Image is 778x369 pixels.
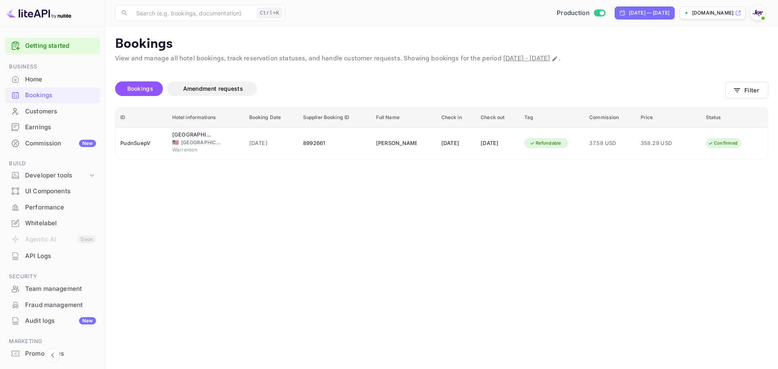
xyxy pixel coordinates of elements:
[115,108,768,159] table: booking table
[249,139,293,148] span: [DATE]
[5,62,100,71] span: Business
[5,200,100,215] a: Performance
[79,317,96,324] div: New
[701,108,768,128] th: Status
[167,108,244,128] th: Hotel informations
[554,9,608,18] div: Switch to Sandbox mode
[25,171,88,180] div: Developer tools
[584,108,635,128] th: Commission
[6,6,71,19] img: LiteAPI logo
[45,348,60,363] button: Collapse navigation
[25,91,96,100] div: Bookings
[5,297,100,313] div: Fraud management
[476,108,519,128] th: Check out
[376,137,417,150] div: Andrea Diamond
[25,75,96,84] div: Home
[557,9,590,18] span: Production
[25,316,96,326] div: Audit logs
[5,313,100,328] a: Audit logsNew
[5,248,100,264] div: API Logs
[5,248,100,263] a: API Logs
[298,108,371,128] th: Supplier Booking ID
[25,41,96,51] a: Getting started
[5,72,100,87] a: Home
[692,9,733,17] p: [DOMAIN_NAME]
[5,346,100,362] div: Promo codes
[5,104,100,119] a: Customers
[5,87,100,103] div: Bookings
[5,272,100,281] span: Security
[5,346,100,361] a: Promo codes
[725,82,768,98] button: Filter
[5,215,100,230] a: Whitelabel
[5,297,100,312] a: Fraud management
[481,137,515,150] div: [DATE]
[25,349,96,358] div: Promo codes
[519,108,584,128] th: Tag
[5,104,100,119] div: Customers
[5,313,100,329] div: Audit logsNew
[5,119,100,134] a: Earnings
[5,281,100,297] div: Team management
[172,140,179,145] span: United States of America
[5,136,100,151] a: CommissionNew
[131,5,254,21] input: Search (e.g. bookings, documentation)
[115,108,167,128] th: ID
[5,183,100,198] a: UI Components
[524,138,566,148] div: Refundable
[589,139,631,148] span: 37.58 USD
[503,54,550,63] span: [DATE] - [DATE]
[5,136,100,151] div: CommissionNew
[25,107,96,116] div: Customers
[120,137,162,150] div: PudnSuepV
[172,146,213,154] span: Warrenton
[5,38,100,54] div: Getting started
[5,281,100,296] a: Team management
[371,108,436,128] th: Full Name
[551,55,559,63] button: Change date range
[5,159,100,168] span: Build
[636,108,701,128] th: Price
[629,9,669,17] div: [DATE] — [DATE]
[181,139,222,146] span: [GEOGRAPHIC_DATA]
[641,139,681,148] span: 358.29 USD
[127,85,153,92] span: Bookings
[257,8,282,18] div: Ctrl+K
[244,108,298,128] th: Booking Date
[5,87,100,102] a: Bookings
[5,72,100,87] div: Home
[115,54,768,64] p: View and manage all hotel bookings, track reservation statuses, and handle customer requests. Sho...
[303,137,366,150] div: 8992661
[436,108,476,128] th: Check in
[25,252,96,261] div: API Logs
[703,138,743,148] div: Confirmed
[25,219,96,228] div: Whitelabel
[5,169,100,183] div: Developer tools
[25,284,96,294] div: Team management
[441,137,471,150] div: [DATE]
[115,36,768,52] p: Bookings
[25,187,96,196] div: UI Components
[183,85,243,92] span: Amendment requests
[25,123,96,132] div: Earnings
[5,200,100,215] div: Performance
[172,131,213,139] div: Holiday Inn Express Hotel & Suites Warrenton, an IHG Hotel
[751,6,764,19] img: With Joy
[79,140,96,147] div: New
[25,203,96,212] div: Performance
[25,139,96,148] div: Commission
[25,301,96,310] div: Fraud management
[115,81,725,96] div: account-settings tabs
[5,337,100,346] span: Marketing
